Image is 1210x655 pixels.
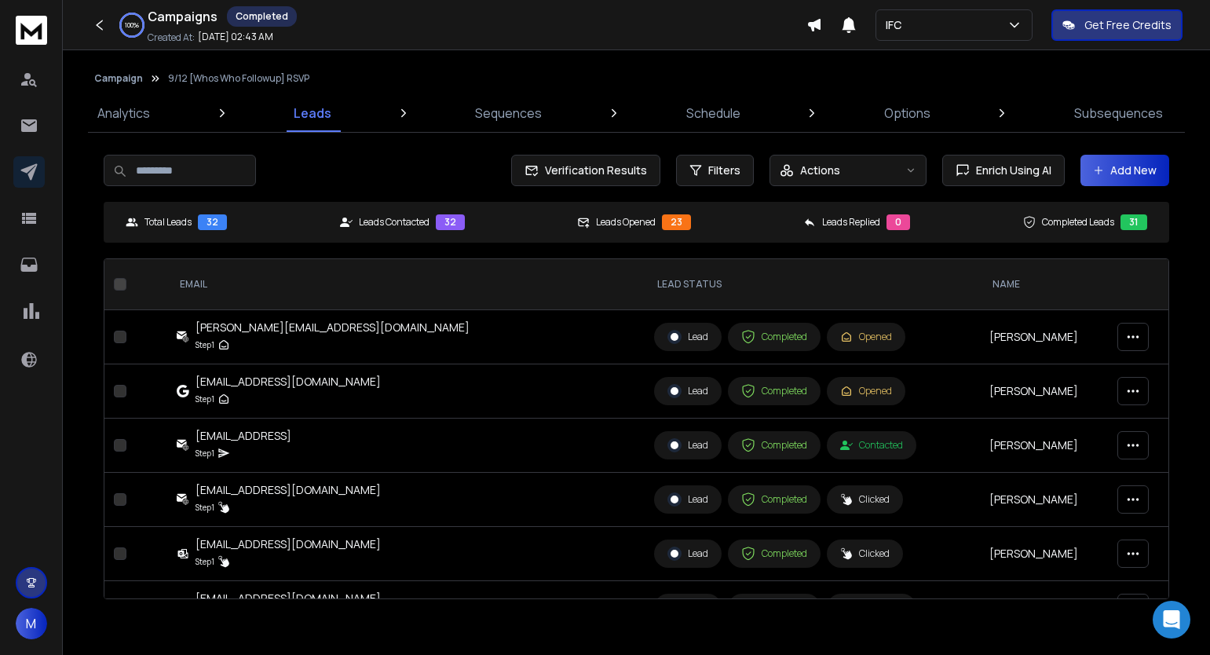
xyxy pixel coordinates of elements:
p: Leads Contacted [359,216,430,229]
button: Add New [1080,155,1169,186]
td: [PERSON_NAME] [980,310,1108,364]
p: Completed Leads [1042,216,1114,229]
div: Completed [741,547,807,561]
div: Open Intercom Messenger [1153,601,1190,639]
span: Verification Results [539,163,647,178]
div: Completed [741,384,807,398]
h1: Campaigns [148,7,218,26]
th: LEAD STATUS [645,259,980,310]
span: Enrich Using AI [970,163,1051,178]
th: EMAIL [167,259,645,310]
div: [EMAIL_ADDRESS][DOMAIN_NAME] [196,374,381,390]
div: 32 [198,214,227,230]
p: Step 1 [196,445,214,461]
p: Step 1 [196,391,214,407]
td: [PERSON_NAME] [980,581,1108,635]
div: [EMAIL_ADDRESS] [196,428,291,444]
p: Actions [800,163,840,178]
button: Enrich Using AI [942,155,1065,186]
div: Clicked [840,493,890,506]
div: 31 [1120,214,1147,230]
p: Created At: [148,31,195,44]
button: M [16,608,47,639]
p: Leads Replied [822,216,880,229]
td: [PERSON_NAME] [980,473,1108,527]
div: Completed [227,6,297,27]
a: Leads [284,94,341,132]
img: logo [16,16,47,45]
p: IFC [886,17,908,33]
div: Completed [741,438,807,452]
div: Lead [667,330,708,344]
div: Lead [667,547,708,561]
button: Campaign [94,72,143,85]
p: Total Leads [144,216,192,229]
div: Opened [840,385,892,397]
a: Subsequences [1065,94,1172,132]
div: Contacted [840,439,903,452]
a: Sequences [466,94,551,132]
p: [DATE] 02:43 AM [198,31,273,43]
div: Clicked [840,547,890,560]
div: Lead [667,492,708,507]
div: 0 [886,214,910,230]
td: [PERSON_NAME] [980,527,1108,581]
p: Schedule [686,104,740,123]
p: Step 1 [196,554,214,569]
p: Sequences [475,104,542,123]
button: Verification Results [511,155,660,186]
p: Leads Opened [596,216,656,229]
div: Completed [741,330,807,344]
div: 32 [436,214,465,230]
a: Analytics [88,94,159,132]
a: Options [875,94,940,132]
td: [PERSON_NAME] [980,364,1108,419]
p: 9/12 [Whos Who Followup] RSVP [168,72,309,85]
p: Leads [294,104,331,123]
div: Completed [741,492,807,507]
span: Filters [708,163,740,178]
button: Get Free Credits [1051,9,1183,41]
div: [EMAIL_ADDRESS][DOMAIN_NAME] [196,591,381,606]
p: Analytics [97,104,150,123]
th: NAME [980,259,1108,310]
p: Subsequences [1074,104,1163,123]
a: Schedule [677,94,750,132]
div: [PERSON_NAME][EMAIL_ADDRESS][DOMAIN_NAME] [196,320,470,335]
p: Step 1 [196,337,214,353]
p: Options [884,104,930,123]
button: Filters [676,155,754,186]
p: Get Free Credits [1084,17,1172,33]
div: [EMAIL_ADDRESS][DOMAIN_NAME] [196,536,381,552]
div: 23 [662,214,691,230]
p: 100 % [125,20,139,30]
div: Opened [840,331,892,343]
p: Step 1 [196,499,214,515]
td: [PERSON_NAME] [980,419,1108,473]
div: Lead [667,438,708,452]
div: [EMAIL_ADDRESS][DOMAIN_NAME] [196,482,381,498]
div: Lead [667,384,708,398]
